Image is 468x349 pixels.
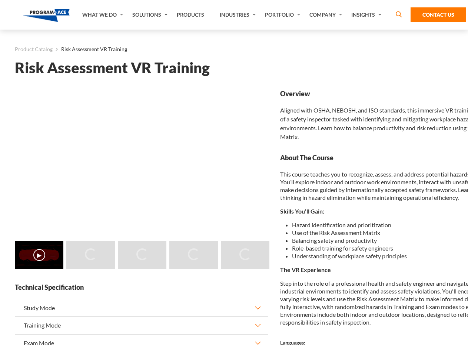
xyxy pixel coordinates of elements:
[15,283,268,292] strong: Technical Specification
[280,339,305,346] strong: Languages:
[411,7,466,22] a: Contact Us
[15,89,268,232] iframe: Risk Assessment VR Training - Video 0
[53,44,127,54] li: Risk Assessment VR Training
[15,299,268,316] button: Study Mode
[15,317,268,334] button: Training Mode
[15,44,53,54] a: Product Catalog
[33,249,45,261] button: ▶
[15,241,63,269] img: Risk Assessment VR Training - Video 0
[23,9,70,22] img: Program-Ace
